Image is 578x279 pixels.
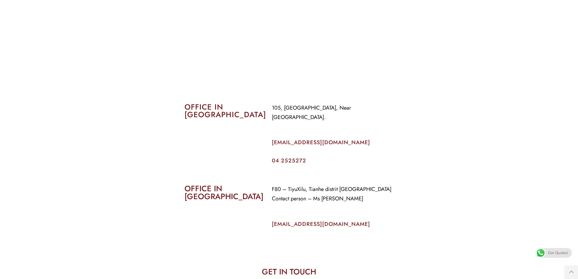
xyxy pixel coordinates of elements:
[272,103,394,122] p: 105, [GEOGRAPHIC_DATA], Near [GEOGRAPHIC_DATA].
[548,248,568,258] span: Get Quotes!
[184,268,394,276] h2: GET IN TOUCH
[184,103,263,118] h2: OFFICE IN [GEOGRAPHIC_DATA]
[272,138,370,146] a: [EMAIL_ADDRESS][DOMAIN_NAME]
[272,157,306,165] a: 04 2525272
[184,185,263,200] h2: OFFICE IN [GEOGRAPHIC_DATA]
[272,185,394,203] p: F80 – TiyuXilu, Tianhe distrit [GEOGRAPHIC_DATA] Contact person – Ms [PERSON_NAME]
[272,220,370,228] a: [EMAIL_ADDRESS][DOMAIN_NAME]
